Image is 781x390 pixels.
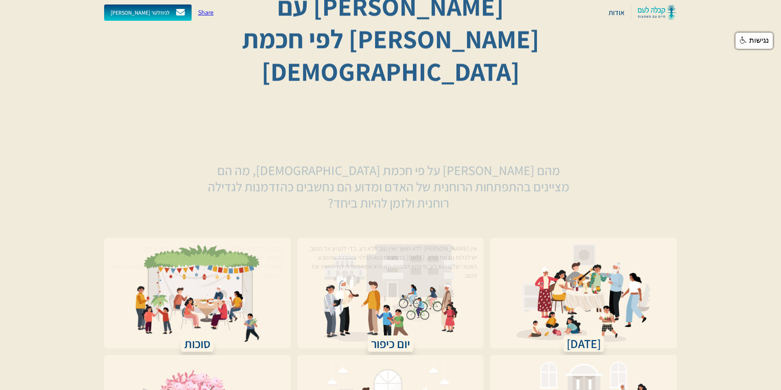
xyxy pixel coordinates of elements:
h2: יום כיפור [368,335,413,352]
a: נגישות [735,33,773,49]
a: הקבלה מלמדת אותנו כיצד להקים סוכה פנימית בלבנו. סוכה של [PERSON_NAME], אהבה ואחדות [PERSON_NAME] ... [104,238,291,348]
h2: [DATE] [563,335,604,352]
a: אין [PERSON_NAME] ללא חושך ואין טוב ללא רע. כדי להגיע אל הטוב, יש לגלות גם את הרע. [DATE] ברוחניו... [297,238,484,348]
span: נגישות [749,36,769,44]
div: אודות [609,7,624,18]
a: Share [198,8,214,17]
div: הקבלה מלמדת אותנו כיצד להקים סוכה פנימית בלבנו. סוכה של [PERSON_NAME], אהבה ואחדות [PERSON_NAME] ... [111,244,284,332]
a: [DATE] [490,238,677,348]
a: [PERSON_NAME] לניוזלטר [104,4,192,21]
div: [PERSON_NAME] לניוזלטר [111,9,170,16]
p: מהם [PERSON_NAME] על פי חכמת [DEMOGRAPHIC_DATA], מה הם מציינים בהתפתחות הרוחנית של האדם ומדוע הם ... [202,162,575,211]
a: אודות [605,4,628,21]
img: נגישות [740,37,747,44]
img: kabbalah-laam-logo-colored-transparent [638,4,677,21]
h2: סוכות [181,335,214,352]
div: אין [PERSON_NAME] ללא חושך ואין טוב ללא רע. כדי להגיע אל הטוב, יש לגלות גם את הרע. [DATE] ברוחניו... [304,244,478,332]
